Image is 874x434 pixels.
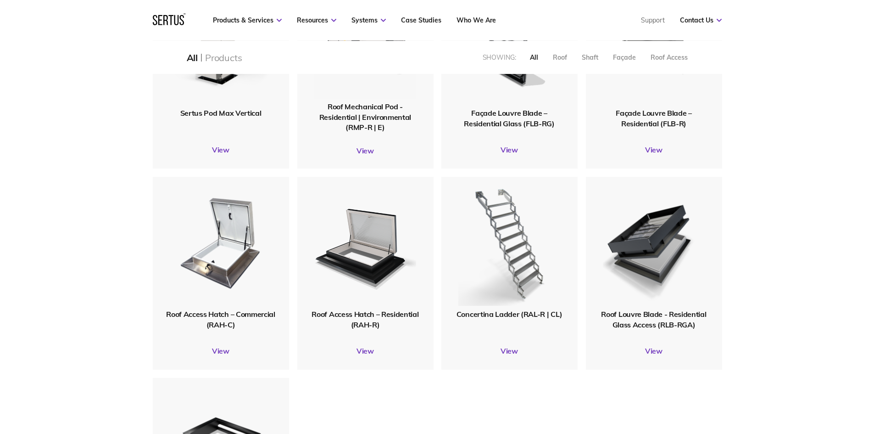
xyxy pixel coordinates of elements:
div: Showing: [483,53,516,62]
iframe: Chat Widget [709,327,874,434]
a: Case Studies [401,16,441,24]
div: Shaft [582,53,598,62]
span: Roof Louvre Blade - Residential Glass Access (RLB-RGA) [601,310,706,329]
span: Concertina Ladder (RAL-R | CL) [456,310,562,319]
a: Who We Are [456,16,496,24]
a: View [153,346,289,355]
span: Façade Louvre Blade – Residential Glass (FLB-RG) [464,108,555,128]
div: Façade [613,53,636,62]
a: Contact Us [680,16,722,24]
a: View [153,145,289,154]
div: Roof [553,53,567,62]
a: View [297,146,434,155]
div: Roof Access [651,53,688,62]
div: All [530,53,538,62]
span: Roof Mechanical Pod - Residential | Environmental (RMP-R | E) [319,102,411,132]
div: All [187,52,198,63]
span: Façade Louvre Blade – Residential (FLB-R) [616,108,691,128]
span: Roof Access Hatch – Residential (RAH-R) [312,310,418,329]
span: Roof Access Hatch – Commercial (RAH-C) [166,310,275,329]
a: Products & Services [213,16,282,24]
a: View [441,145,578,154]
a: Systems [351,16,386,24]
a: Resources [297,16,336,24]
a: View [441,346,578,355]
a: View [586,145,722,154]
a: View [297,346,434,355]
span: Sertus Pod Max Vertical [180,108,262,118]
a: View [586,346,722,355]
div: Products [205,52,242,63]
a: Support [641,16,665,24]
